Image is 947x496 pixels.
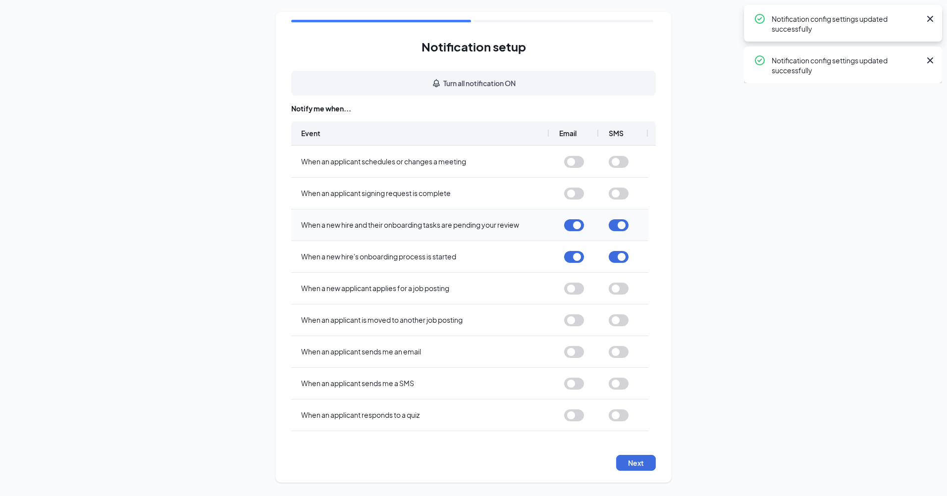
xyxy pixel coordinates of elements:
[301,284,449,293] span: When a new applicant applies for a job posting
[301,379,414,388] span: When an applicant sends me a SMS
[772,54,920,75] div: Notification config settings updated successfully
[301,315,463,324] span: When an applicant is moved to another job posting
[616,455,656,471] button: Next
[301,410,420,419] span: When an applicant responds to a quiz
[924,13,936,25] svg: Cross
[772,13,920,34] div: Notification config settings updated successfully
[609,129,624,138] span: SMS
[924,54,936,66] svg: Cross
[291,71,656,96] button: Turn all notification ONBell
[301,252,456,261] span: When a new hire's onboarding process is started
[301,347,421,356] span: When an applicant sends me an email
[431,78,441,88] svg: Bell
[754,13,766,25] svg: CheckmarkCircle
[421,38,526,55] h1: Notification setup
[559,129,577,138] span: Email
[301,220,519,229] span: When a new hire and their onboarding tasks are pending your review
[301,157,466,166] span: When an applicant schedules or changes a meeting
[301,129,320,138] span: Event
[291,103,656,113] div: Notify me when...
[754,54,766,66] svg: CheckmarkCircle
[301,189,451,198] span: When an applicant signing request is complete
